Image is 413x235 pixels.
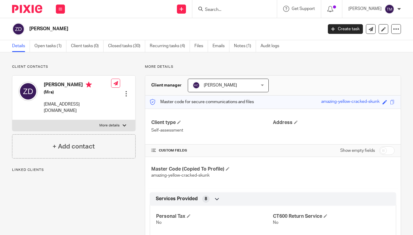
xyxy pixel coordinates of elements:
[261,40,284,52] a: Audit logs
[12,23,25,35] img: svg%3E
[151,127,273,133] p: Self-assessment
[29,26,261,32] h2: [PERSON_NAME]
[292,7,315,11] span: Get Support
[151,166,273,172] h4: Master Code (Copied To Profile)
[12,64,136,69] p: Client contacts
[385,4,394,14] img: svg%3E
[340,148,375,154] label: Show empty fields
[145,64,401,69] p: More details
[44,82,111,89] h4: [PERSON_NAME]
[53,142,95,151] h4: + Add contact
[156,213,273,220] h4: Personal Tax
[150,40,190,52] a: Recurring tasks (4)
[151,82,182,88] h3: Client manager
[234,40,256,52] a: Notes (1)
[44,101,111,114] p: [EMAIL_ADDRESS][DOMAIN_NAME]
[204,7,259,13] input: Search
[213,40,229,52] a: Emails
[151,173,210,178] span: amazing-yellow-cracked-skunk
[156,196,198,202] span: Services Provided
[150,99,254,105] p: Master code for secure communications and files
[193,82,200,89] img: svg%3E
[12,168,136,172] p: Linked clients
[328,24,363,34] a: Create task
[273,220,278,225] span: No
[99,123,120,128] p: More details
[12,40,30,52] a: Details
[151,119,273,126] h4: Client type
[12,5,42,13] img: Pixie
[71,40,104,52] a: Client tasks (0)
[34,40,66,52] a: Open tasks (1)
[86,82,92,88] i: Primary
[156,220,162,225] span: No
[205,196,207,202] span: 8
[151,148,273,153] h4: CUSTOM FIELDS
[18,82,38,101] img: svg%3E
[273,213,390,220] h4: CT600 Return Service
[44,89,111,95] h5: (Mrs)
[194,40,208,52] a: Files
[204,83,237,87] span: [PERSON_NAME]
[273,119,395,126] h4: Address
[348,6,382,12] p: [PERSON_NAME]
[321,99,379,106] div: amazing-yellow-cracked-skunk
[108,40,145,52] a: Closed tasks (30)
